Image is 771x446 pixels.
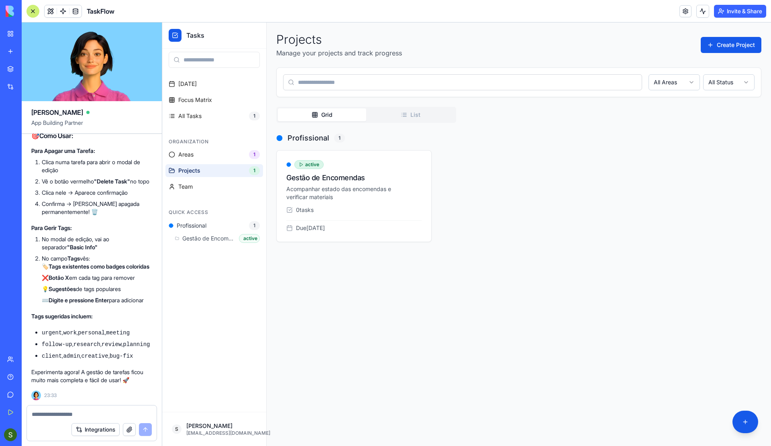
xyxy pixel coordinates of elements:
span: Profissional [14,199,44,207]
li: Vê o botão vermelho no topo [42,177,152,185]
strong: Digite e pressione Enter [49,297,109,303]
span: [DATE] [16,57,35,65]
img: logo [6,6,55,17]
code: bug-fix [110,353,133,359]
strong: Para Apagar uma Tarefa: [31,147,95,154]
code: meeting [106,330,130,336]
span: Team [16,160,31,168]
span: 0 tasks [134,183,151,191]
button: Invite & Share [714,5,766,18]
code: review [102,341,122,348]
button: List [204,86,292,99]
h1: Projects [114,10,240,24]
div: Gestão de Encomendas [124,150,243,161]
strong: "Basic Info" [67,244,98,250]
h3: Organization [6,116,98,122]
a: All Tasks1 [3,87,101,100]
div: 1 [87,89,98,98]
code: work [63,330,77,336]
li: No modal de edição, vai ao separador [42,235,152,251]
h3: Quick Access [6,187,98,193]
div: [PERSON_NAME] [24,399,94,407]
code: admin [63,353,80,359]
a: Projects1 [3,142,101,155]
li: , , , [42,340,152,348]
div: 1 [172,111,183,120]
strong: Botão X [49,274,69,281]
li: No campo vês: [42,255,152,304]
li: , , , [42,352,152,360]
strong: Tags sugeridas incluem: [31,313,93,320]
span: Tasks [24,8,42,18]
div: active [132,138,161,147]
code: client [42,353,62,359]
li: , , , [42,328,152,337]
div: 1 [87,128,98,136]
span: Focus Matrix [16,73,50,81]
li: Clica numa tarefa para abrir o modal de edição [42,158,152,174]
span: Gestão de Encomendas [20,212,73,220]
strong: Tags [67,255,80,262]
span: [PERSON_NAME] [31,108,83,117]
span: Due [DATE] [134,202,163,210]
button: Create Project [538,14,599,31]
li: Confirma → [PERSON_NAME] apagada permanentemente! 🗑️ [42,200,152,216]
p: Manage your projects and track progress [114,26,240,35]
code: urgent [42,330,62,336]
img: ACg8ocIT3-D9BvvDPwYwyhjxB4gepBVEZMH-pp_eVw7Khuiwte3XLw=s96-c [4,428,17,441]
strong: Para Gerir Tags: [31,224,72,231]
code: personal [78,330,105,336]
strong: Como Usar: [39,132,73,140]
span: App Building Partner [31,119,152,133]
span: All Tasks [16,90,39,98]
div: 1 [87,144,98,153]
span: S [10,402,19,411]
p: Experimenta agora! A gestão de tarefas ficou muito mais completa e fácil de usar! 🚀 [31,368,152,384]
span: TaskFlow [87,6,114,16]
li: ⌨️ para adicionar [42,296,152,304]
code: research [73,341,100,348]
li: 💡 de tags populares [42,285,152,293]
li: ❌ em cada tag para remover [42,274,152,282]
span: Areas [16,128,31,136]
button: Integrations [71,423,120,436]
strong: Tags existentes como badges coloridas [49,263,149,270]
a: [DATE] [3,55,101,68]
button: Grid [116,86,204,99]
strong: "Delete Task" [94,178,130,185]
h2: 🎯 [31,131,152,141]
li: Clica nele → Aparece confirmação [42,189,152,197]
span: 23:33 [44,392,57,399]
a: Team [3,158,101,171]
strong: Sugestões [49,285,76,292]
div: active [77,212,98,220]
div: 1 [87,199,98,208]
h2: Profissional [125,110,167,121]
code: creative [81,353,108,359]
code: follow-up [42,341,72,348]
code: planning [123,341,150,348]
img: Ella_00000_wcx2te.png [31,391,41,400]
li: 🏷️ [42,263,152,271]
button: S[PERSON_NAME][EMAIL_ADDRESS][DOMAIN_NAME] [6,396,98,417]
a: Areas1 [3,126,101,138]
div: [EMAIL_ADDRESS][DOMAIN_NAME] [24,407,94,414]
p: Acompanhar estado das encomendas e verificar materiais [124,163,243,179]
a: Focus Matrix [3,71,101,84]
span: Projects [16,144,38,152]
